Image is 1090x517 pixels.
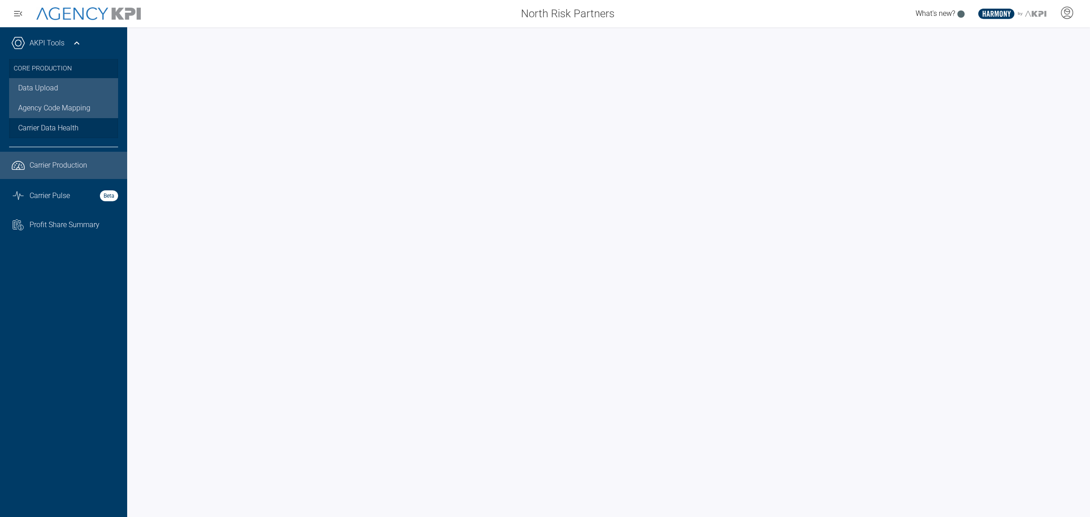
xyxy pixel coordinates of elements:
[9,98,118,118] a: Agency Code Mapping
[521,5,614,22] span: North Risk Partners
[30,190,70,201] span: Carrier Pulse
[30,160,87,171] span: Carrier Production
[30,219,99,230] span: Profit Share Summary
[9,78,118,98] a: Data Upload
[36,7,141,20] img: AgencyKPI
[14,59,114,78] h3: Core Production
[916,9,955,18] span: What's new?
[100,190,118,201] strong: Beta
[18,123,79,134] span: Carrier Data Health
[9,118,118,138] a: Carrier Data Health
[30,38,64,49] a: AKPI Tools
